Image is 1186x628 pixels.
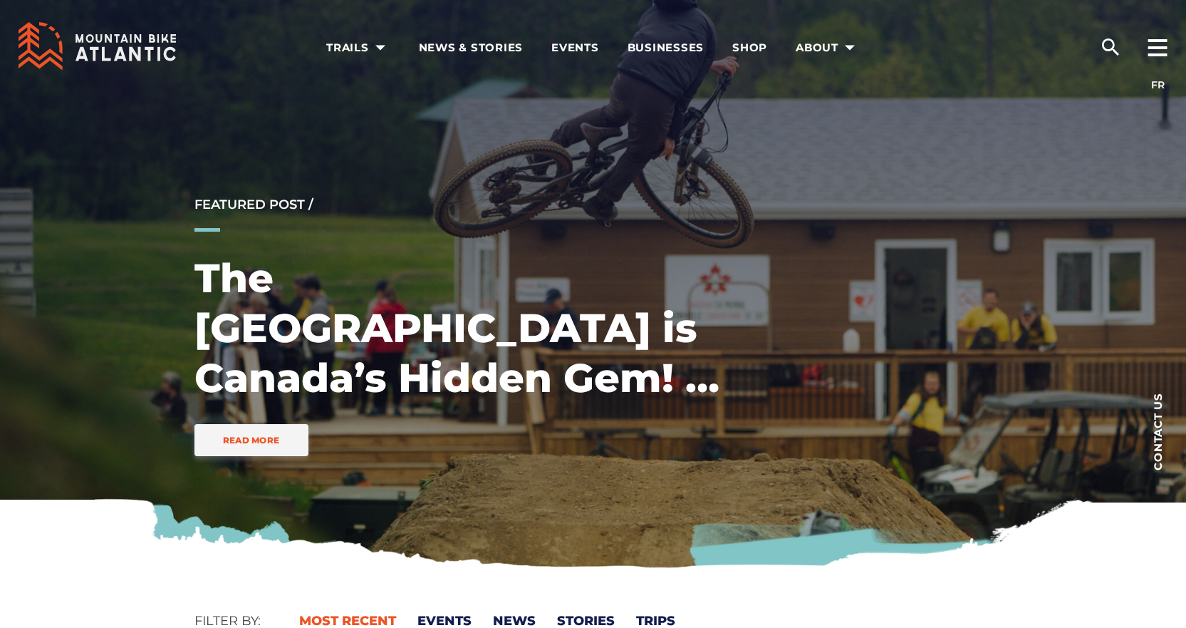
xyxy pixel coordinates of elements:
span: Read More [223,435,280,446]
span: Contact us [1153,393,1163,470]
a: FR [1151,78,1165,91]
span: Shop [732,41,767,55]
ion-icon: arrow dropdown [370,38,390,58]
ion-icon: arrow dropdown [840,38,860,58]
a: Featured Post / [194,197,313,212]
span: Events [551,41,599,55]
a: The [GEOGRAPHIC_DATA] is Canada’s Hidden Gem! – [PERSON_NAME] [194,254,719,452]
span: Trails [326,41,390,55]
a: Read More [194,424,308,456]
span: About [796,41,860,55]
a: Contact us [1129,371,1186,492]
ion-icon: search [1099,36,1122,58]
span: News & Stories [419,41,524,55]
span: Businesses [628,41,704,55]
